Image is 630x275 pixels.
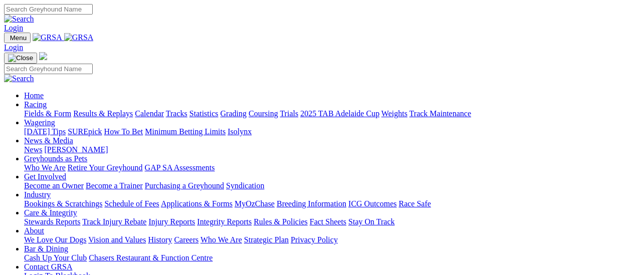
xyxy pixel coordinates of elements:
[33,33,62,42] img: GRSA
[89,253,213,262] a: Chasers Restaurant & Function Centre
[4,53,37,64] button: Toggle navigation
[24,136,73,145] a: News & Media
[189,109,219,118] a: Statistics
[24,181,626,190] div: Get Involved
[197,217,252,226] a: Integrity Reports
[24,91,44,100] a: Home
[64,33,94,42] img: GRSA
[24,163,66,172] a: Who We Are
[4,74,34,83] img: Search
[73,109,133,118] a: Results & Replays
[24,154,87,163] a: Greyhounds as Pets
[68,163,143,172] a: Retire Your Greyhound
[348,199,396,208] a: ICG Outcomes
[4,24,23,32] a: Login
[221,109,247,118] a: Grading
[254,217,308,226] a: Rules & Policies
[249,109,278,118] a: Coursing
[148,235,172,244] a: History
[24,145,42,154] a: News
[24,226,44,235] a: About
[145,127,226,136] a: Minimum Betting Limits
[409,109,471,118] a: Track Maintenance
[161,199,233,208] a: Applications & Forms
[104,127,143,136] a: How To Bet
[235,199,275,208] a: MyOzChase
[86,181,143,190] a: Become a Trainer
[88,235,146,244] a: Vision and Values
[24,109,71,118] a: Fields & Form
[398,199,431,208] a: Race Safe
[24,145,626,154] div: News & Media
[145,181,224,190] a: Purchasing a Greyhound
[24,199,102,208] a: Bookings & Scratchings
[4,15,34,24] img: Search
[24,127,66,136] a: [DATE] Tips
[4,4,93,15] input: Search
[174,235,198,244] a: Careers
[8,54,33,62] img: Close
[24,190,51,199] a: Industry
[24,100,47,109] a: Racing
[348,217,394,226] a: Stay On Track
[24,181,84,190] a: Become an Owner
[148,217,195,226] a: Injury Reports
[200,235,242,244] a: Who We Are
[24,235,86,244] a: We Love Our Dogs
[166,109,187,118] a: Tracks
[68,127,102,136] a: SUREpick
[24,253,626,262] div: Bar & Dining
[300,109,379,118] a: 2025 TAB Adelaide Cup
[4,64,93,74] input: Search
[24,244,68,253] a: Bar & Dining
[228,127,252,136] a: Isolynx
[244,235,289,244] a: Strategic Plan
[277,199,346,208] a: Breeding Information
[226,181,264,190] a: Syndication
[24,163,626,172] div: Greyhounds as Pets
[291,235,338,244] a: Privacy Policy
[4,33,31,43] button: Toggle navigation
[310,217,346,226] a: Fact Sheets
[24,235,626,244] div: About
[24,217,80,226] a: Stewards Reports
[24,217,626,226] div: Care & Integrity
[39,52,47,60] img: logo-grsa-white.png
[24,118,55,127] a: Wagering
[280,109,298,118] a: Trials
[24,172,66,181] a: Get Involved
[10,34,27,42] span: Menu
[104,199,159,208] a: Schedule of Fees
[82,217,146,226] a: Track Injury Rebate
[24,208,77,217] a: Care & Integrity
[145,163,215,172] a: GAP SA Assessments
[24,109,626,118] div: Racing
[44,145,108,154] a: [PERSON_NAME]
[24,253,87,262] a: Cash Up Your Club
[4,43,23,52] a: Login
[24,127,626,136] div: Wagering
[135,109,164,118] a: Calendar
[381,109,407,118] a: Weights
[24,199,626,208] div: Industry
[24,262,72,271] a: Contact GRSA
